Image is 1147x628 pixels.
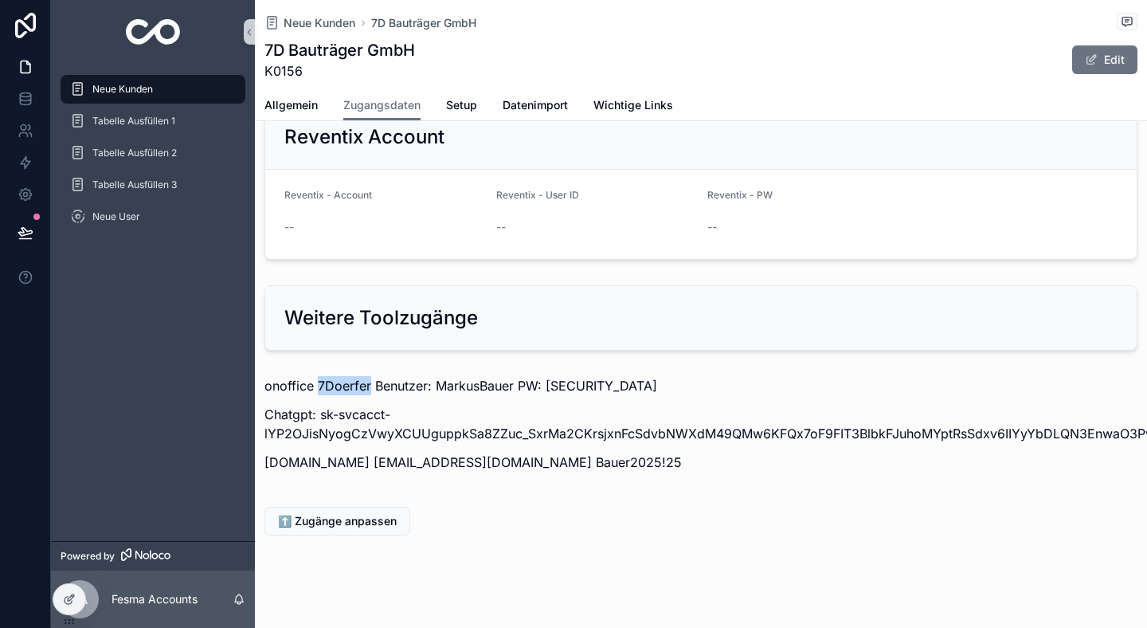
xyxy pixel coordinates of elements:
[284,305,478,331] h2: Weitere Toolzugänge
[284,219,294,235] span: --
[707,189,773,201] span: Reventix - PW
[593,91,673,123] a: Wichtige Links
[264,405,1137,443] p: Chatgpt: sk-svcacct-lYP2OJisNyogCzVwyXCUUguppkSa8ZZuc_SxrMa2CKrsjxnFcSdvbNWXdM49QMw6KFQx7oF9FIT3B...
[264,376,1137,395] p: onoffice 7Doerfer Benutzer: MarkusBauer PW: [SECURITY_DATA]
[51,541,255,571] a: Powered by
[264,453,1137,472] p: [DOMAIN_NAME] [EMAIL_ADDRESS][DOMAIN_NAME] Bauer2025!25
[264,97,318,113] span: Allgemein
[61,107,245,135] a: Tabelle Ausfüllen 1
[61,75,245,104] a: Neue Kunden
[496,189,579,201] span: Reventix - User ID
[92,147,177,159] span: Tabelle Ausfüllen 2
[92,83,153,96] span: Neue Kunden
[1072,45,1137,74] button: Edit
[284,189,372,201] span: Reventix - Account
[264,15,355,31] a: Neue Kunden
[446,97,477,113] span: Setup
[264,91,318,123] a: Allgemein
[92,210,140,223] span: Neue User
[284,124,444,150] h2: Reventix Account
[51,64,255,252] div: scrollable content
[371,15,476,31] a: 7D Bauträger GmbH
[264,39,415,61] h1: 7D Bauträger GmbH
[284,15,355,31] span: Neue Kunden
[112,591,198,607] p: Fesma Accounts
[496,219,506,235] span: --
[264,61,415,80] span: K0156
[503,97,568,113] span: Datenimport
[278,513,397,529] span: ⬆️ Zugänge anpassen
[264,507,410,536] button: ⬆️ Zugänge anpassen
[61,550,115,563] span: Powered by
[92,179,177,191] span: Tabelle Ausfüllen 3
[61,139,245,167] a: Tabelle Ausfüllen 2
[343,97,421,113] span: Zugangsdaten
[92,115,175,128] span: Tabelle Ausfüllen 1
[593,97,673,113] span: Wichtige Links
[446,91,477,123] a: Setup
[126,19,181,45] img: App logo
[61,171,245,199] a: Tabelle Ausfüllen 3
[503,91,568,123] a: Datenimport
[343,91,421,121] a: Zugangsdaten
[61,202,245,231] a: Neue User
[707,219,717,235] span: --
